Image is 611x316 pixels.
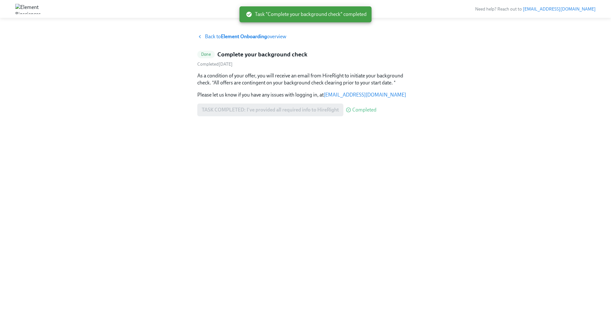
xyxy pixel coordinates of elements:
span: Done [197,52,215,57]
strong: Element Onboarding [221,33,267,39]
a: [EMAIL_ADDRESS][DOMAIN_NAME] [523,6,596,12]
span: Completed [352,107,376,112]
span: Task "Complete your background check" completed [246,11,367,18]
h5: Complete your background check [217,50,307,59]
span: Wednesday, September 17th 2025, 9:08 pm [197,61,233,67]
img: Element Biosciences [15,4,41,14]
a: [EMAIL_ADDRESS][DOMAIN_NAME] [324,92,406,98]
p: As a condition of your offer, you will receive an email from HireRight to initiate your backgroun... [197,72,414,86]
a: Back toElement Onboardingoverview [197,33,414,40]
p: Please let us know if you have any issues with logging in, at [197,91,414,98]
span: Back to overview [205,33,286,40]
span: Need help? Reach out to [475,6,596,12]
